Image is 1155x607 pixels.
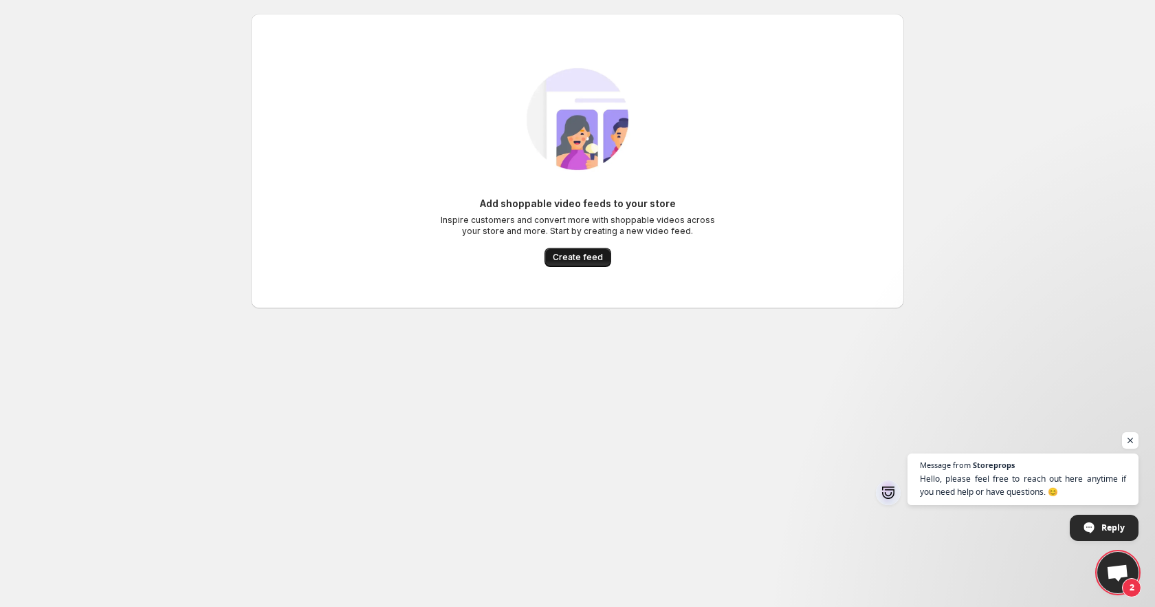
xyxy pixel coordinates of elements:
[553,252,603,263] span: Create feed
[973,461,1015,469] span: Storeprops
[544,248,611,267] button: Create feed
[920,461,971,469] span: Message from
[440,215,715,237] p: Inspire customers and convert more with shoppable videos across your store and more. Start by cre...
[1097,552,1138,593] div: Open chat
[1101,515,1125,540] span: Reply
[480,197,676,211] h6: Add shoppable video feeds to your store
[1122,578,1141,597] span: 2
[920,472,1126,498] span: Hello, please feel free to reach out here anytime if you need help or have questions. 😊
